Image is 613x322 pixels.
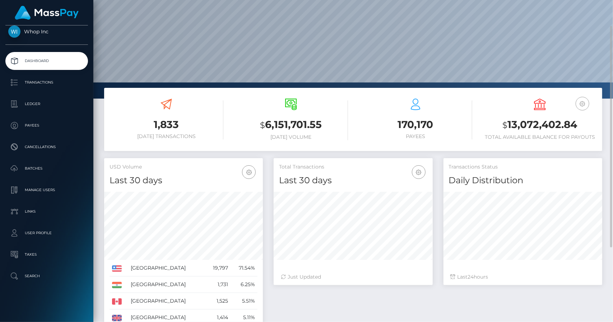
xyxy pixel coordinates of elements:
[128,293,205,309] td: [GEOGRAPHIC_DATA]
[468,274,474,280] span: 24
[5,181,88,199] a: Manage Users
[8,206,85,217] p: Links
[110,164,257,171] h5: USD Volume
[279,164,427,171] h5: Total Transactions
[112,315,122,321] img: GB.png
[8,99,85,109] p: Ledger
[5,160,88,177] a: Batches
[260,120,265,130] small: $
[112,265,122,272] img: US.png
[5,74,88,91] a: Transactions
[8,163,85,174] p: Batches
[234,118,348,132] h3: 6,151,701.55
[8,142,85,152] p: Cancellations
[110,118,223,132] h3: 1,833
[359,133,473,139] h6: Payees
[503,120,508,130] small: $
[110,133,223,139] h6: [DATE] Transactions
[449,164,597,171] h5: Transactions Status
[128,276,205,293] td: [GEOGRAPHIC_DATA]
[110,174,257,187] h4: Last 30 days
[15,6,79,20] img: MassPay Logo
[5,267,88,285] a: Search
[281,273,425,281] div: Just Updated
[8,271,85,281] p: Search
[5,28,88,35] span: Whop Inc
[449,174,597,187] h4: Daily Distribution
[5,203,88,221] a: Links
[451,273,595,281] div: Last hours
[8,120,85,131] p: Payees
[8,228,85,238] p: User Profile
[483,118,597,132] h3: 13,072,402.84
[112,298,122,305] img: CA.png
[8,249,85,260] p: Taxes
[5,224,88,242] a: User Profile
[8,56,85,66] p: Dashboard
[483,134,597,140] h6: Total Available Balance for Payouts
[234,134,348,140] h6: [DATE] Volume
[205,293,231,309] td: 1,525
[5,117,88,134] a: Payees
[8,185,85,195] p: Manage Users
[359,118,473,132] h3: 170,170
[5,95,88,113] a: Ledger
[8,25,20,38] img: Whop Inc
[8,77,85,88] p: Transactions
[5,52,88,70] a: Dashboard
[205,276,231,293] td: 1,731
[231,276,257,293] td: 6.25%
[279,174,427,187] h4: Last 30 days
[231,260,257,276] td: 71.54%
[231,293,257,309] td: 5.51%
[205,260,231,276] td: 19,797
[128,260,205,276] td: [GEOGRAPHIC_DATA]
[5,138,88,156] a: Cancellations
[5,246,88,264] a: Taxes
[112,282,122,288] img: IN.png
